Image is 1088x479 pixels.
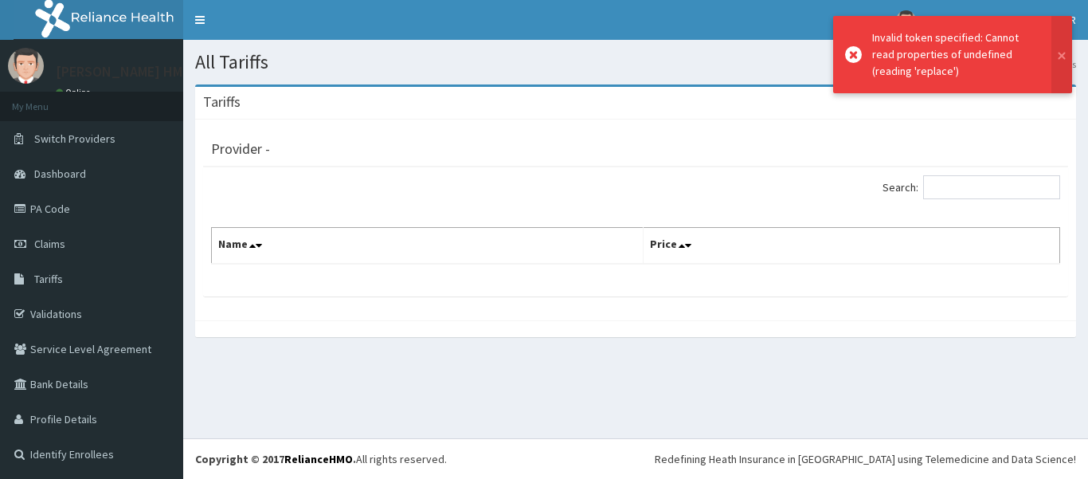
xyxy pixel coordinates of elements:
div: Redefining Heath Insurance in [GEOGRAPHIC_DATA] using Telemedicine and Data Science! [655,451,1076,467]
h3: Tariffs [203,95,241,109]
th: Name [212,228,644,265]
label: Search: [883,175,1060,199]
img: User Image [8,48,44,84]
input: Search: [923,175,1060,199]
span: Dashboard [34,167,86,181]
a: RelianceHMO [284,452,353,466]
h3: Provider - [211,142,270,156]
img: User Image [896,10,916,30]
a: Online [56,87,94,98]
span: [PERSON_NAME] HMO MANAGER [926,13,1076,27]
strong: Copyright © 2017 . [195,452,356,466]
h1: All Tariffs [195,52,1076,73]
footer: All rights reserved. [183,438,1088,479]
div: Invalid token specified: Cannot read properties of undefined (reading 'replace') [872,29,1036,80]
th: Price [644,228,1060,265]
p: [PERSON_NAME] HMO MANAGER [56,65,254,79]
span: Tariffs [34,272,63,286]
span: Claims [34,237,65,251]
span: Switch Providers [34,132,115,146]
